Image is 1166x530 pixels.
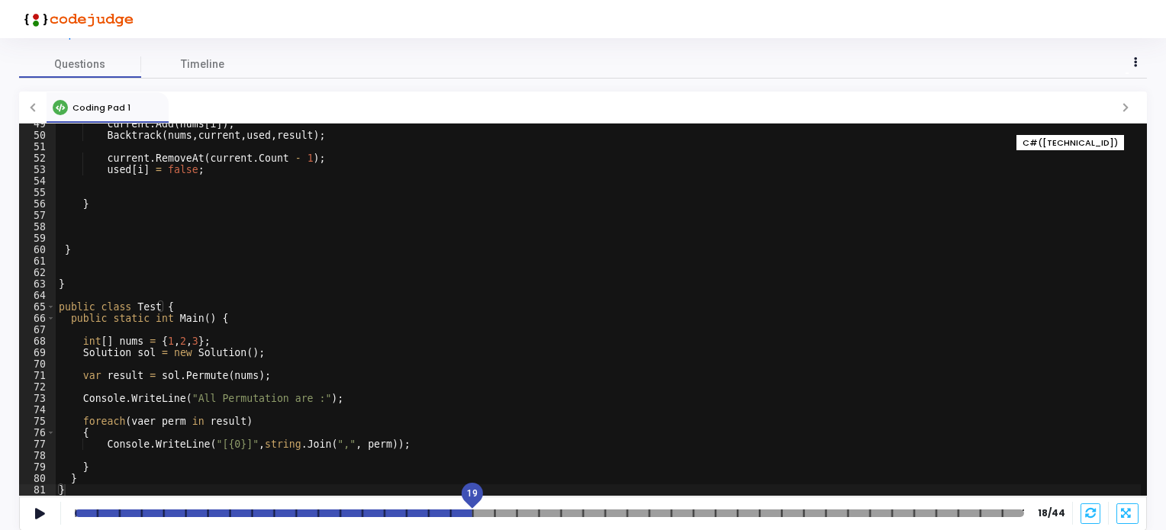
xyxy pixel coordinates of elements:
[19,336,56,347] div: 68
[19,187,56,198] div: 55
[19,141,56,153] div: 51
[19,313,56,324] div: 66
[1023,137,1118,149] span: C#([TECHNICAL_ID])
[19,370,56,381] div: 71
[19,450,56,461] div: 78
[19,198,56,210] div: 56
[467,487,478,500] span: 19
[72,101,130,114] span: Coding Pad 1
[19,130,56,141] div: 50
[1038,506,1065,520] strong: 18/44
[19,255,56,267] div: 61
[19,164,56,175] div: 53
[19,278,56,290] div: 63
[19,301,56,313] div: 65
[19,221,56,233] div: 58
[19,244,56,255] div: 60
[181,56,224,72] span: Timeline
[19,267,56,278] div: 62
[19,30,104,40] a: View Description
[19,473,56,484] div: 80
[19,427,56,438] div: 76
[19,233,56,244] div: 59
[19,4,134,34] img: logo
[19,381,56,393] div: 72
[19,393,56,404] div: 73
[19,347,56,358] div: 69
[19,118,56,130] div: 49
[19,210,56,221] div: 57
[19,358,56,370] div: 70
[19,404,56,416] div: 74
[19,461,56,473] div: 79
[19,324,56,336] div: 67
[19,438,56,450] div: 77
[19,290,56,301] div: 64
[19,175,56,187] div: 54
[19,153,56,164] div: 52
[19,484,56,496] div: 81
[19,416,56,427] div: 75
[19,56,141,72] span: Questions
